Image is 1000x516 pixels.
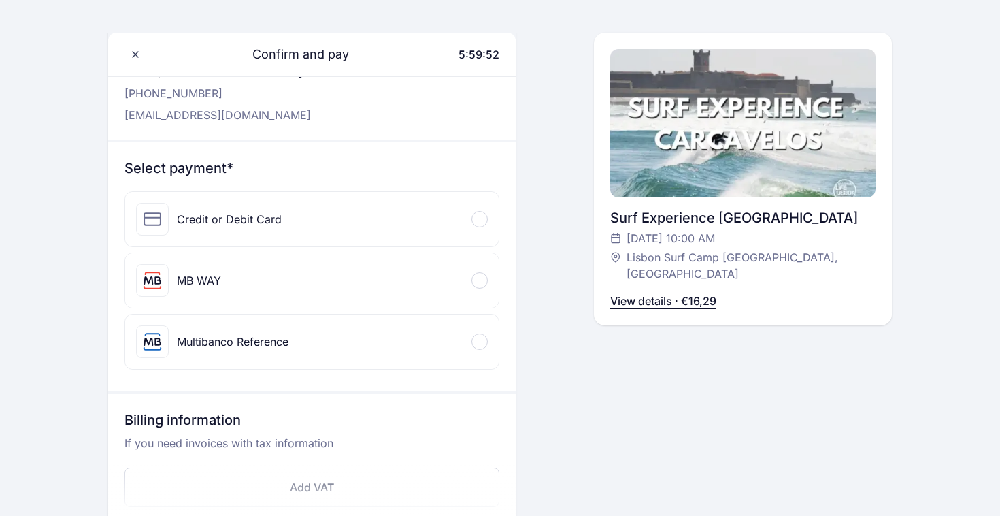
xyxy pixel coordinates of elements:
h3: Select payment* [124,159,499,178]
div: MB WAY [177,272,221,289]
p: [EMAIL_ADDRESS][DOMAIN_NAME] [124,107,319,123]
div: Surf Experience [GEOGRAPHIC_DATA] [610,208,876,227]
h3: Billing information [124,410,499,435]
p: View details · €16,29 [610,293,716,309]
button: Add VAT [124,468,499,507]
div: Multibanco Reference [177,334,288,350]
span: [DATE] 10:00 AM [627,230,715,246]
span: 5:59:52 [459,48,499,61]
span: Confirm and pay [236,45,349,64]
p: [PHONE_NUMBER] [124,85,319,101]
span: Lisbon Surf Camp [GEOGRAPHIC_DATA], [GEOGRAPHIC_DATA] [627,249,862,282]
p: If you need invoices with tax information [124,435,499,462]
div: Credit or Debit Card [177,211,282,227]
